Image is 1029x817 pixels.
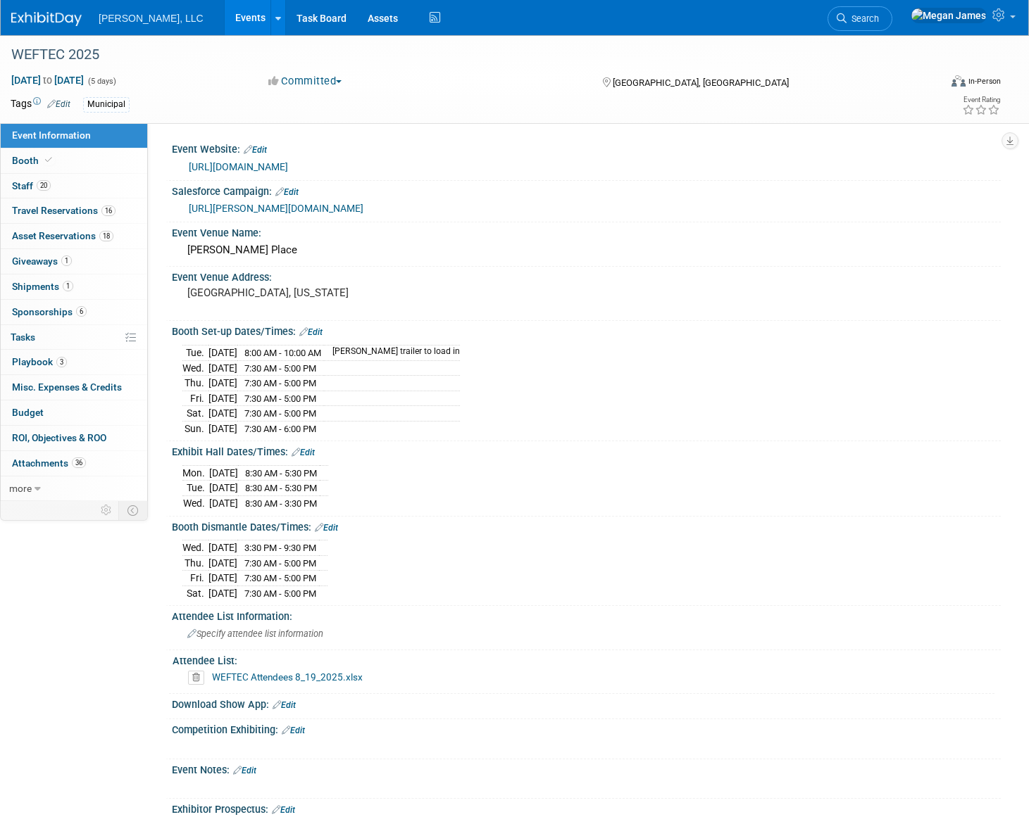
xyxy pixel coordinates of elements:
a: Edit [315,523,338,533]
div: Attendee List Information: [172,606,1001,623]
img: Megan James [911,8,987,23]
span: ROI, Objectives & ROO [12,432,106,443]
td: Tags [11,96,70,113]
div: Attendee List: [173,650,994,668]
span: 7:30 AM - 5:00 PM [244,558,316,569]
td: Mon. [182,465,209,481]
a: Edit [299,327,323,337]
a: Edit [233,766,256,775]
div: Exhibit Hall Dates/Times: [172,441,1001,460]
span: 18 [99,231,113,241]
td: Thu. [182,555,208,571]
td: [DATE] [209,465,238,481]
span: 7:30 AM - 5:00 PM [244,393,316,404]
a: [URL][DOMAIN_NAME] [189,161,288,172]
span: 1 [63,281,73,291]
span: 36 [72,457,86,468]
td: Fri. [182,391,208,406]
span: 20 [37,180,51,191]
div: Event Venue Name: [172,222,1001,240]
a: Edit [273,700,296,710]
div: Event Venue Address: [172,267,1001,284]
td: [DATE] [208,571,237,586]
div: Booth Set-up Dates/Times: [172,321,1001,339]
td: Sat. [182,585,208,600]
img: ExhibitDay [11,12,82,26]
a: Travel Reservations16 [1,198,147,223]
span: Travel Reservations [12,205,116,216]
td: [DATE] [208,345,237,360]
td: Tue. [182,345,208,360]
span: Playbook [12,356,67,367]
span: [GEOGRAPHIC_DATA], [GEOGRAPHIC_DATA] [613,77,789,88]
a: Delete attachment? [188,673,210,683]
span: Booth [12,155,55,166]
a: Budget [1,400,147,425]
td: Wed. [182,540,208,556]
a: Search [828,6,892,31]
a: Edit [292,448,315,457]
a: Edit [272,805,295,815]
td: [DATE] [208,421,237,436]
span: 16 [101,205,116,216]
a: Playbook3 [1,350,147,374]
a: Asset Reservations18 [1,224,147,248]
a: Giveaways1 [1,249,147,274]
span: [DATE] [DATE] [11,74,85,87]
td: [DATE] [208,555,237,571]
span: 7:30 AM - 5:00 PM [244,378,316,388]
a: [URL][PERSON_NAME][DOMAIN_NAME] [189,203,363,214]
td: [DATE] [209,481,238,496]
span: 3:30 PM - 9:30 PM [244,543,316,553]
div: WEFTEC 2025 [6,42,916,68]
td: [DATE] [208,376,237,391]
td: [DATE] [209,496,238,511]
td: [PERSON_NAME] trailer to load in [324,345,460,360]
td: Personalize Event Tab Strip [94,501,119,519]
a: Shipments1 [1,274,147,299]
a: Edit [244,145,267,155]
a: more [1,476,147,501]
span: Giveaways [12,255,72,267]
span: Staff [12,180,51,191]
a: ROI, Objectives & ROO [1,426,147,450]
a: Sponsorships6 [1,300,147,324]
td: [DATE] [208,360,237,376]
div: Event Rating [962,96,1000,103]
div: Event Website: [172,139,1001,157]
span: Misc. Expenses & Credits [12,381,122,393]
td: [DATE] [208,391,237,406]
a: Attachments36 [1,451,147,476]
span: more [9,483,32,494]
span: 7:30 AM - 6:00 PM [244,424,316,434]
span: 8:30 AM - 3:30 PM [245,498,317,509]
td: Fri. [182,571,208,586]
span: Budget [12,407,44,418]
span: 7:30 AM - 5:00 PM [244,588,316,599]
span: Sponsorships [12,306,87,317]
a: WEFTEC Attendees 8_19_2025.xlsx [212,671,363,683]
span: 8:30 AM - 5:30 PM [245,483,317,493]
td: Toggle Event Tabs [119,501,148,519]
span: 7:30 AM - 5:00 PM [244,408,316,419]
td: Wed. [182,360,208,376]
a: Staff20 [1,174,147,198]
a: Event Information [1,123,147,148]
div: Competition Exhibiting: [172,719,1001,737]
span: Asset Reservations [12,230,113,241]
td: Tue. [182,481,209,496]
a: Misc. Expenses & Credits [1,375,147,400]
span: Shipments [12,281,73,292]
td: [DATE] [208,406,237,422]
div: Event Notes: [172,759,1001,778]
td: [DATE] [208,540,237,556]
span: Search [847,13,879,24]
a: Tasks [1,325,147,350]
a: Edit [275,187,299,197]
img: Format-Inperson.png [952,75,966,87]
div: Booth Dismantle Dates/Times: [172,517,1001,535]
td: Sun. [182,421,208,436]
div: In-Person [968,76,1001,87]
a: Edit [282,726,305,735]
td: Sat. [182,406,208,422]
